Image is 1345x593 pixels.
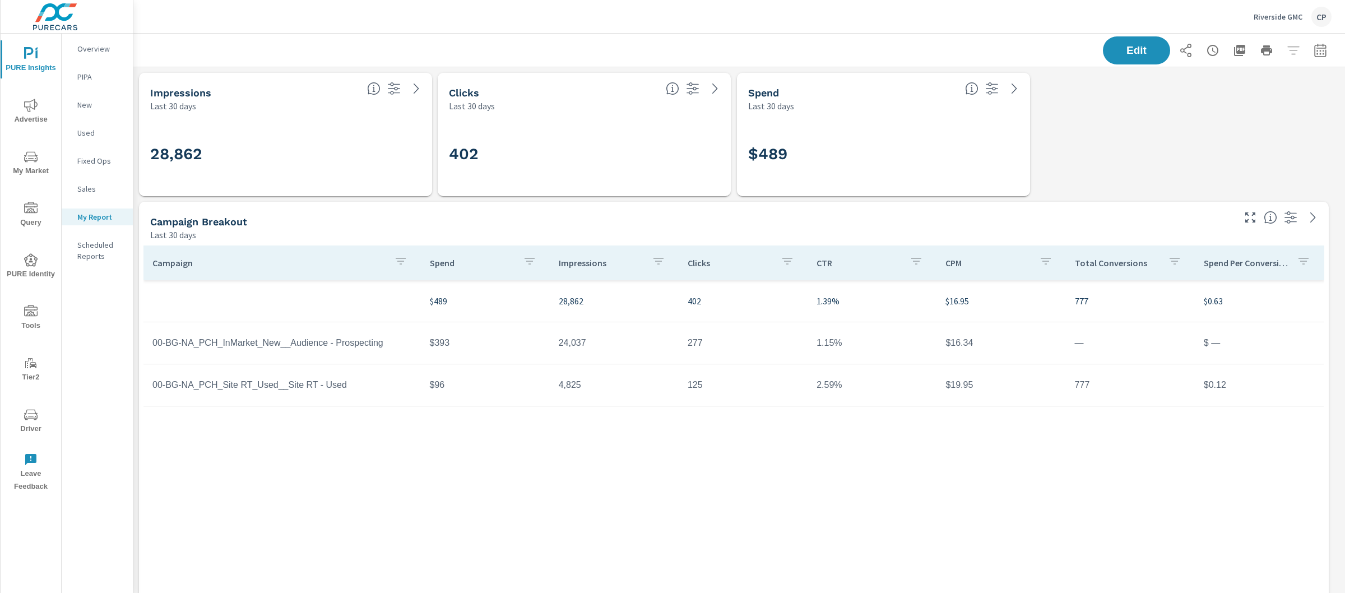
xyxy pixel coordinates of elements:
p: Campaign [152,257,385,268]
button: "Export Report to PDF" [1228,39,1251,62]
td: $393 [421,329,550,357]
span: PURE Insights [4,47,58,75]
div: Sales [62,180,133,197]
span: PURE Identity [4,253,58,281]
button: Print Report [1255,39,1278,62]
p: Sales [77,183,124,194]
td: $96 [421,371,550,399]
div: PIPA [62,68,133,85]
div: CP [1311,7,1332,27]
span: Tier2 [4,356,58,384]
h3: 402 [449,145,720,164]
td: $16.34 [936,329,1065,357]
a: See more details in report [706,80,724,98]
p: Last 30 days [449,99,495,113]
span: The amount of money spent on advertising during the period. [965,82,978,95]
h3: 28,862 [150,145,421,164]
p: PIPA [77,71,124,82]
p: Impressions [559,257,643,268]
p: Scheduled Reports [77,239,124,262]
p: Last 30 days [150,99,196,113]
p: Last 30 days [748,99,794,113]
p: Used [77,127,124,138]
td: 00-BG-NA_PCH_Site RT_Used__Site RT - Used [143,371,421,399]
button: Share Report [1175,39,1197,62]
span: My Market [4,150,58,178]
td: $ — [1195,329,1324,357]
div: Used [62,124,133,141]
p: Fixed Ops [77,155,124,166]
p: Total Conversions [1075,257,1159,268]
button: Select Date Range [1309,39,1332,62]
span: Tools [4,305,58,332]
p: Clicks [688,257,772,268]
div: Scheduled Reports [62,237,133,265]
h5: Clicks [449,87,479,99]
p: $489 [430,294,541,308]
a: See more details in report [1005,80,1023,98]
p: $0.63 [1204,294,1315,308]
span: Leave Feedback [4,453,58,493]
td: 1.15% [808,329,936,357]
p: $16.95 [945,294,1056,308]
div: nav menu [1,34,61,498]
span: Driver [4,408,58,436]
div: New [62,96,133,113]
h3: $489 [748,145,1019,164]
p: My Report [77,211,124,223]
h5: Impressions [150,87,211,99]
div: Overview [62,40,133,57]
span: Advertise [4,99,58,126]
td: $0.12 [1195,371,1324,399]
p: Overview [77,43,124,54]
a: See more details in report [407,80,425,98]
a: See more details in report [1304,209,1322,226]
h5: Spend [748,87,779,99]
td: 00-BG-NA_PCH_InMarket_New__Audience - Prospecting [143,329,421,357]
p: New [77,99,124,110]
td: 24,037 [550,329,679,357]
p: CPM [945,257,1029,268]
span: This is a summary of Display performance results by campaign. Each column can be sorted. [1264,211,1277,224]
span: Query [4,202,58,229]
td: 4,825 [550,371,679,399]
button: Make Fullscreen [1241,209,1259,226]
p: 402 [688,294,799,308]
div: My Report [62,209,133,225]
div: Fixed Ops [62,152,133,169]
p: CTR [817,257,901,268]
p: Last 30 days [150,228,196,242]
td: 125 [679,371,808,399]
td: 2.59% [808,371,936,399]
td: 777 [1066,371,1195,399]
p: Spend Per Conversion [1204,257,1288,268]
p: Riverside GMC [1254,12,1302,22]
p: 28,862 [559,294,670,308]
span: The number of times an ad was shown on your behalf. [367,82,381,95]
button: Edit [1103,36,1170,64]
td: 277 [679,329,808,357]
p: Spend [430,257,514,268]
h5: Campaign Breakout [150,216,247,228]
p: 777 [1075,294,1186,308]
p: 1.39% [817,294,927,308]
td: — [1066,329,1195,357]
td: $19.95 [936,371,1065,399]
span: Edit [1114,45,1159,55]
